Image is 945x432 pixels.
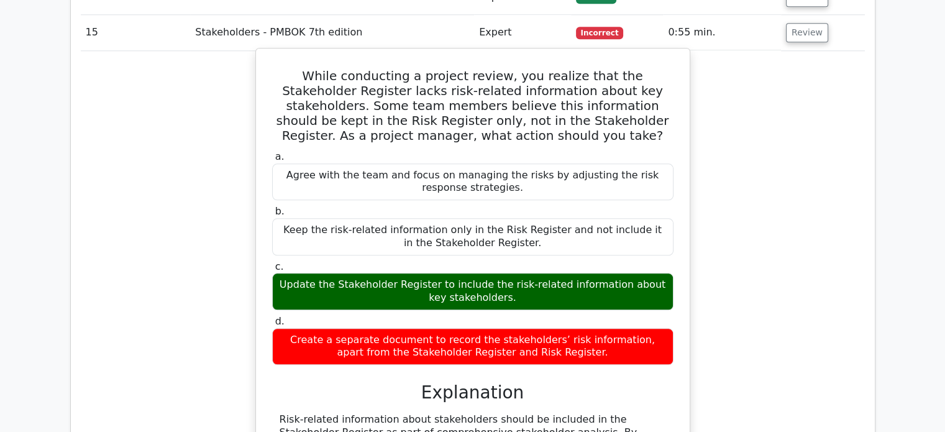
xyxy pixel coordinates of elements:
[275,315,285,327] span: d.
[280,382,666,403] h3: Explanation
[275,205,285,217] span: b.
[663,15,781,50] td: 0:55 min.
[275,260,284,272] span: c.
[272,163,673,201] div: Agree with the team and focus on managing the risks by adjusting the risk response strategies.
[275,150,285,162] span: a.
[272,328,673,365] div: Create a separate document to record the stakeholders’ risk information, apart from the Stakehold...
[786,23,828,42] button: Review
[272,218,673,255] div: Keep the risk-related information only in the Risk Register and not include it in the Stakeholder...
[271,68,675,143] h5: While conducting a project review, you realize that the Stakeholder Register lacks risk-related i...
[272,273,673,310] div: Update the Stakeholder Register to include the risk-related information about key stakeholders.
[81,15,191,50] td: 15
[474,15,571,50] td: Expert
[190,15,474,50] td: Stakeholders - PMBOK 7th edition
[576,27,624,39] span: Incorrect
